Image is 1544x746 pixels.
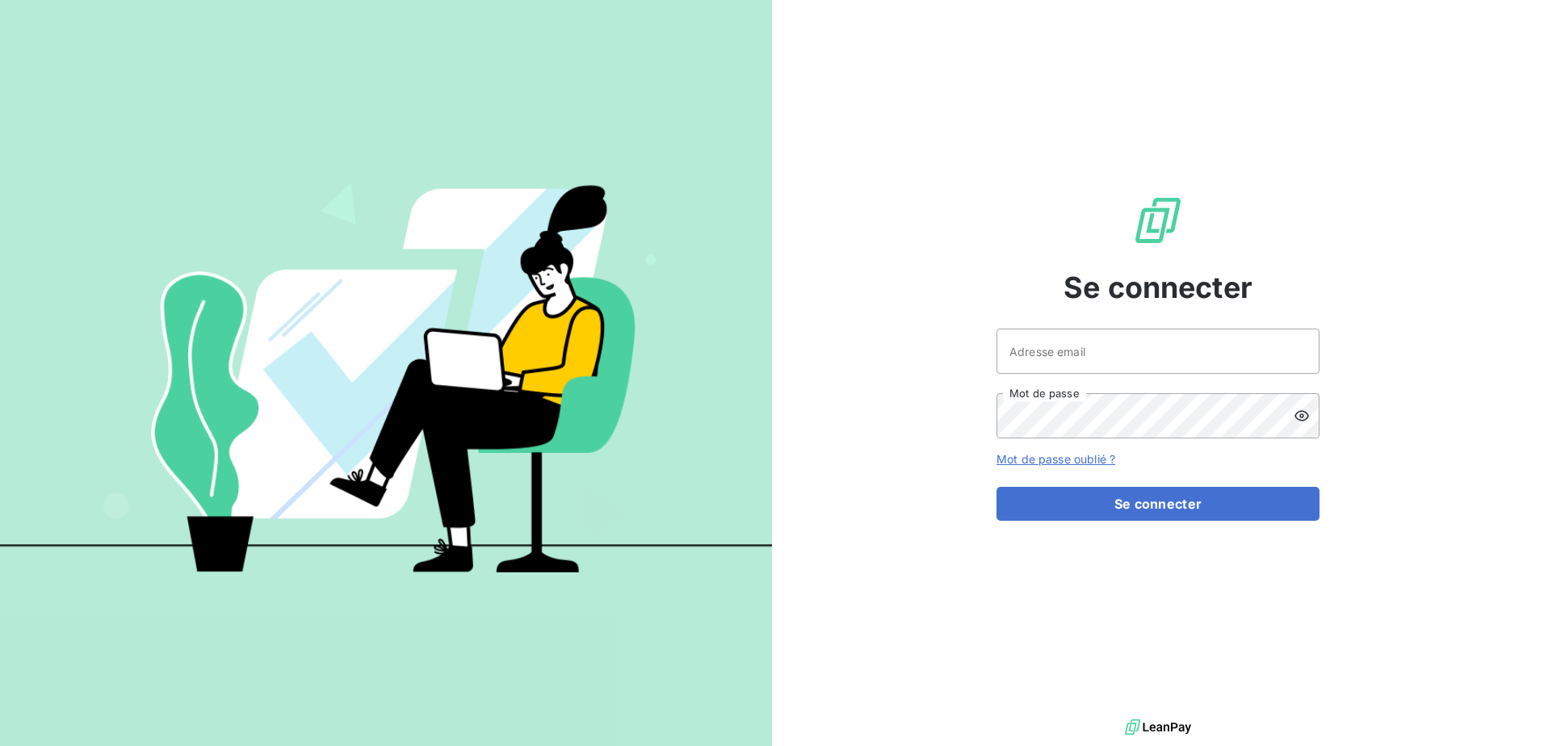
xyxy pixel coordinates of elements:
[996,452,1115,466] a: Mot de passe oublié ?
[1125,715,1191,740] img: logo
[996,487,1320,521] button: Se connecter
[1132,195,1184,246] img: Logo LeanPay
[1064,266,1252,309] span: Se connecter
[996,329,1320,374] input: placeholder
